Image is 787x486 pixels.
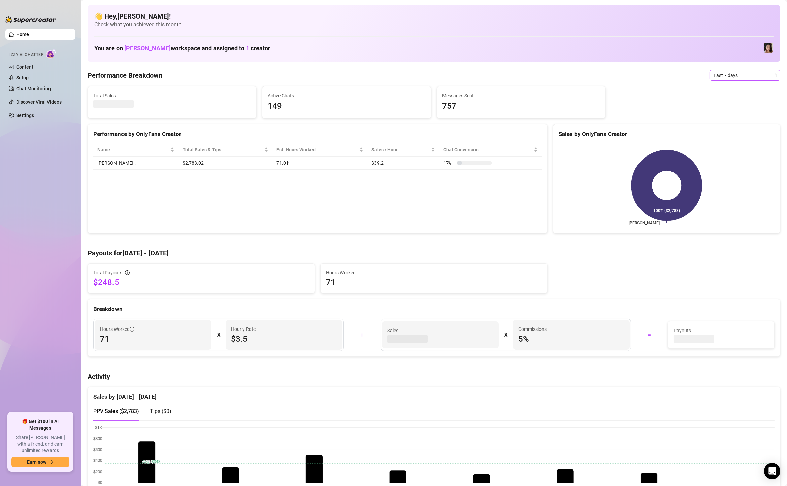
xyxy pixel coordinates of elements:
td: $39.2 [367,157,439,170]
span: Total Payouts [93,269,122,276]
article: Commissions [518,325,547,333]
div: = [635,329,664,340]
span: 757 [442,100,600,113]
h4: 👋 Hey, [PERSON_NAME] ! [94,11,774,21]
span: 149 [268,100,425,113]
span: $248.5 [93,277,309,288]
img: AI Chatter [46,49,57,59]
span: PPV Sales ( $2,783 ) [93,408,139,414]
span: [PERSON_NAME] [124,45,171,52]
a: Home [16,32,29,37]
span: Sales / Hour [371,146,430,153]
span: calendar [773,73,777,77]
a: Chat Monitoring [16,86,51,91]
span: Payouts [674,327,769,334]
th: Chat Conversion [439,143,542,157]
div: X [217,329,220,340]
span: Share [PERSON_NAME] with a friend, and earn unlimited rewards [11,434,69,454]
span: Earn now [27,459,46,465]
img: logo-BBDzfeDw.svg [5,16,56,23]
h1: You are on workspace and assigned to creator [94,45,270,52]
th: Total Sales & Tips [178,143,273,157]
div: Performance by OnlyFans Creator [93,130,542,139]
span: Chat Conversion [443,146,532,153]
button: Earn nowarrow-right [11,457,69,467]
a: Content [16,64,33,70]
article: Hourly Rate [231,325,256,333]
span: Hours Worked [100,325,134,333]
div: Open Intercom Messenger [764,463,780,479]
span: Check what you achieved this month [94,21,774,28]
span: 5 % [518,334,624,344]
span: 1 [246,45,249,52]
span: Active Chats [268,92,425,99]
span: $3.5 [231,334,337,344]
span: Name [97,146,169,153]
text: [PERSON_NAME]… [629,221,662,225]
td: $2,783.02 [178,157,273,170]
a: Discover Viral Videos [16,99,62,105]
a: Setup [16,75,29,80]
span: Total Sales & Tips [183,146,263,153]
div: Breakdown [93,305,775,314]
th: Name [93,143,178,157]
span: 17 % [443,159,454,167]
div: + [348,329,376,340]
span: Messages Sent [442,92,600,99]
span: info-circle [130,327,134,332]
span: Total Sales [93,92,251,99]
span: 71 [100,334,206,344]
td: [PERSON_NAME]… [93,157,178,170]
span: 🎁 Get $100 in AI Messages [11,418,69,431]
td: 71.0 h [272,157,367,170]
span: info-circle [125,270,130,275]
div: Sales by OnlyFans Creator [559,130,775,139]
span: Tips ( $0 ) [150,408,171,414]
span: Last 7 days [714,70,776,80]
h4: Performance Breakdown [88,71,162,80]
div: X [504,329,507,340]
div: Est. Hours Worked [276,146,358,153]
h4: Activity [88,372,780,381]
a: Settings [16,113,34,118]
span: Sales [387,327,493,334]
span: 71 [326,277,542,288]
div: Sales by [DATE] - [DATE] [93,387,775,402]
span: arrow-right [49,460,54,464]
span: Izzy AI Chatter [9,51,43,58]
span: Hours Worked [326,269,542,276]
img: Luna [764,43,773,53]
h4: Payouts for [DATE] - [DATE] [88,248,780,258]
th: Sales / Hour [367,143,439,157]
